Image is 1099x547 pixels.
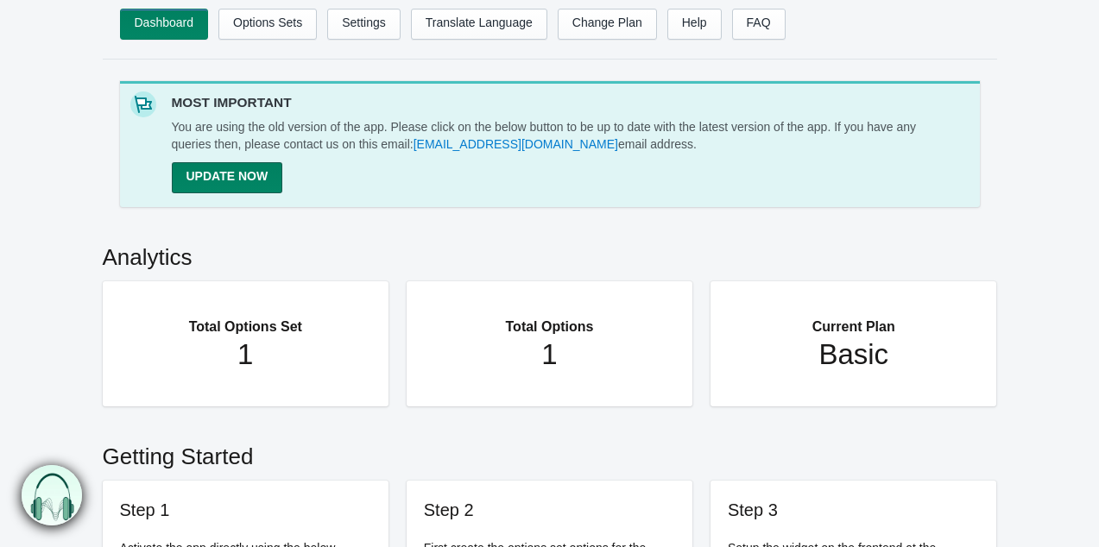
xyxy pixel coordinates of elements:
a: FAQ [732,9,786,40]
a: Translate Language [411,9,547,40]
h1: Basic [745,337,963,372]
dd: You are using the old version of the app. Please click on the below button to be up to date with ... [172,119,949,153]
a: Options Sets [218,9,317,40]
img: bxm.png [19,465,80,526]
h2: Getting Started [103,424,997,481]
b: MOST IMPORTANT [172,95,292,110]
h2: Total Options Set [137,299,355,338]
h2: Current Plan [745,299,963,338]
a: Change Plan [558,9,657,40]
a: Dashboard [120,9,209,40]
a: Help [667,9,722,40]
h1: 1 [137,337,355,372]
h2: Total Options [441,299,659,338]
a: Settings [327,9,401,40]
h3: Step 2 [424,498,676,522]
a: UPDATE NOW [172,162,283,193]
h3: Step 1 [120,498,372,522]
h2: Analytics [103,224,997,281]
h1: 1 [441,337,659,372]
h3: Step 3 [728,498,980,522]
a: [EMAIL_ADDRESS][DOMAIN_NAME] [414,137,618,151]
